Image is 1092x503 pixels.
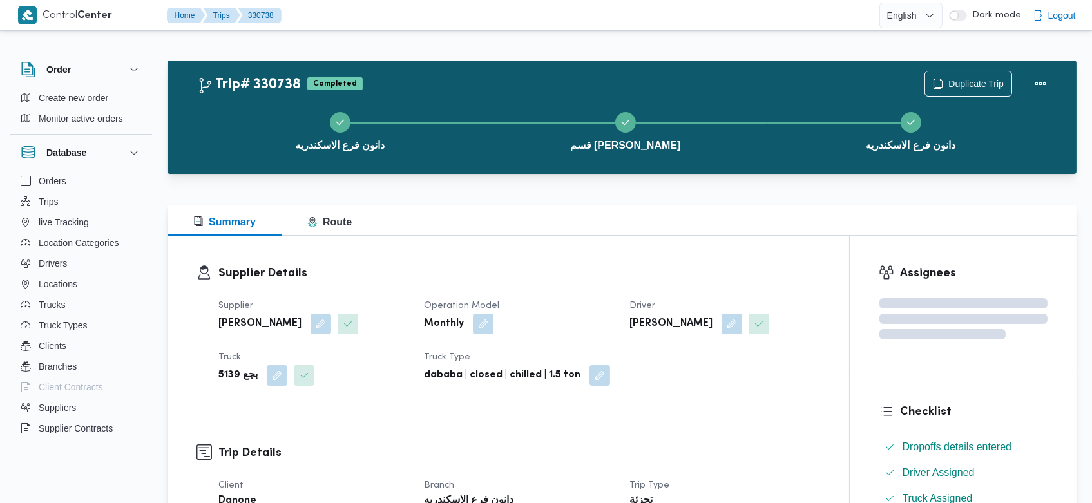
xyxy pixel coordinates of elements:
span: Driver [629,301,655,310]
button: 330738 [238,8,282,23]
button: Supplier Contracts [15,418,147,439]
button: Logout [1028,3,1081,28]
h2: Trip# 330738 [197,77,301,93]
img: X8yXhbKr1z7QwAAAABJRU5ErkJggg== [18,6,37,24]
button: Create new order [15,88,147,108]
div: Database [10,171,152,450]
span: Trucks [39,297,65,312]
button: Clients [15,336,147,356]
h3: Database [46,145,86,160]
span: Clients [39,338,66,354]
span: Driver Assigned [903,467,975,478]
span: Logout [1048,8,1076,23]
span: Completed [307,77,363,90]
span: Branch [424,481,454,489]
button: دانون فرع الاسكندريه [768,97,1053,164]
button: Home [167,8,206,23]
svg: Step 1 is complete [335,117,345,128]
button: Orders [15,171,147,191]
span: Trip Type [629,481,669,489]
span: Driver Assigned [903,465,975,480]
span: Dark mode [967,10,1021,21]
span: Duplicate Trip [948,76,1004,91]
span: Locations [39,276,77,292]
span: Supplier [218,301,253,310]
h3: Order [46,62,71,77]
span: Suppliers [39,400,76,415]
button: Monitor active orders [15,108,147,129]
h3: Supplier Details [218,265,820,282]
span: Location Categories [39,235,119,251]
b: Center [78,11,113,21]
button: Trucks [15,294,147,315]
span: دانون فرع الاسكندريه [295,138,385,153]
span: Truck [218,353,241,361]
span: قسم [PERSON_NAME] [570,138,681,153]
button: Suppliers [15,397,147,418]
button: Trips [203,8,240,23]
button: Order [21,62,142,77]
button: Dropoffs details entered [879,437,1048,457]
button: Locations [15,274,147,294]
span: Create new order [39,90,108,106]
span: Dropoffs details entered [903,441,1012,452]
svg: Step 2 is complete [620,117,631,128]
span: Client Contracts [39,379,103,395]
button: Trips [15,191,147,212]
span: Truck Type [424,353,470,361]
span: Trips [39,194,59,209]
span: Truck Types [39,318,87,333]
b: dababa | closed | chilled | 1.5 ton [424,368,580,383]
h3: Trip Details [218,444,820,462]
span: Supplier Contracts [39,421,113,436]
b: Completed [313,80,357,88]
button: Drivers [15,253,147,274]
span: Branches [39,359,77,374]
button: Duplicate Trip [924,71,1012,97]
button: Database [21,145,142,160]
button: Client Contracts [15,377,147,397]
span: Operation Model [424,301,499,310]
button: Truck Types [15,315,147,336]
span: Dropoffs details entered [903,439,1012,455]
b: Monthly [424,316,464,332]
span: Route [307,216,352,227]
div: Order [10,88,152,134]
button: Location Categories [15,233,147,253]
button: Actions [1028,71,1053,97]
b: [PERSON_NAME] [218,316,302,332]
button: دانون فرع الاسكندريه [197,97,483,164]
svg: Step 3 is complete [906,117,916,128]
span: Monitor active orders [39,111,123,126]
button: Driver Assigned [879,462,1048,483]
b: [PERSON_NAME] [629,316,713,332]
span: Summary [193,216,256,227]
span: Client [218,481,244,489]
button: live Tracking [15,212,147,233]
button: Branches [15,356,147,377]
span: live Tracking [39,214,89,230]
span: دانون فرع الاسكندريه [866,138,956,153]
span: Devices [39,441,71,457]
h3: Checklist [901,403,1048,421]
button: Devices [15,439,147,459]
span: Orders [39,173,66,189]
h3: Assignees [901,265,1048,282]
span: Drivers [39,256,67,271]
button: قسم [PERSON_NAME] [483,97,768,164]
b: 5139 بجع [218,368,258,383]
